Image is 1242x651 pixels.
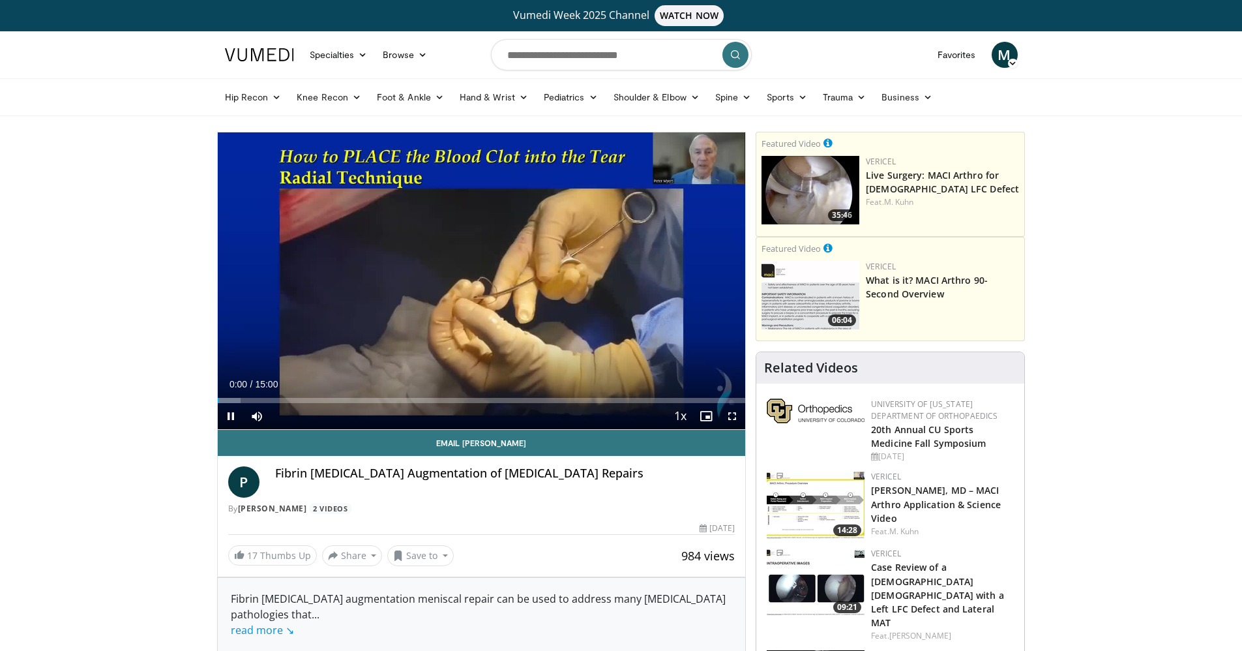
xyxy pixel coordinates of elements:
[255,379,278,389] span: 15:00
[228,503,735,515] div: By
[244,403,270,429] button: Mute
[655,5,724,26] span: WATCH NOW
[247,549,258,562] span: 17
[231,607,319,637] span: ...
[833,524,861,536] span: 14:28
[889,630,951,641] a: [PERSON_NAME]
[228,466,259,498] a: P
[884,196,914,207] a: M. Kuhn
[700,522,735,534] div: [DATE]
[719,403,745,429] button: Fullscreen
[871,451,1014,462] div: [DATE]
[871,630,1014,642] div: Feat.
[761,156,859,224] a: 35:46
[871,471,901,482] a: Vericel
[871,399,998,421] a: University of [US_STATE] Department of Orthopaedics
[764,360,858,376] h4: Related Videos
[309,503,352,514] a: 2 Videos
[491,39,752,70] input: Search topics, interventions
[218,403,244,429] button: Pause
[866,156,896,167] a: Vericel
[871,526,1014,537] div: Feat.
[218,430,746,456] a: Email [PERSON_NAME]
[231,591,733,638] div: Fibrin [MEDICAL_DATA] augmentation meniscal repair can be used to address many [MEDICAL_DATA] pat...
[536,84,606,110] a: Pediatrics
[866,196,1019,208] div: Feat.
[761,138,821,149] small: Featured Video
[369,84,452,110] a: Foot & Ankle
[452,84,536,110] a: Hand & Wrist
[767,471,865,539] a: 14:28
[828,314,856,326] span: 06:04
[229,379,247,389] span: 0:00
[289,84,369,110] a: Knee Recon
[225,48,294,61] img: VuMedi Logo
[761,261,859,329] img: aa6cc8ed-3dbf-4b6a-8d82-4a06f68b6688.150x105_q85_crop-smart_upscale.jpg
[250,379,253,389] span: /
[871,484,1001,524] a: [PERSON_NAME], MD – MACI Arthro Application & Science Video
[228,545,317,566] a: 17 Thumbs Up
[866,261,896,272] a: Vericel
[767,471,865,539] img: 2444198d-1b18-4a77-bb67-3e21827492e5.150x105_q85_crop-smart_upscale.jpg
[218,398,746,403] div: Progress Bar
[375,42,435,68] a: Browse
[387,545,454,566] button: Save to
[302,42,376,68] a: Specialties
[761,243,821,254] small: Featured Video
[238,503,307,514] a: [PERSON_NAME]
[767,548,865,616] img: 7de77933-103b-4dce-a29e-51e92965dfc4.150x105_q85_crop-smart_upscale.jpg
[866,274,988,300] a: What is it? MACI Arthro 90-Second Overview
[930,42,984,68] a: Favorites
[761,261,859,329] a: 06:04
[707,84,759,110] a: Spine
[833,601,861,613] span: 09:21
[992,42,1018,68] a: M
[606,84,707,110] a: Shoulder & Elbow
[218,132,746,430] video-js: Video Player
[871,561,1004,628] a: Case Review of a [DEMOGRAPHIC_DATA] [DEMOGRAPHIC_DATA] with a Left LFC Defect and Lateral MAT
[231,623,294,637] a: read more ↘
[322,545,383,566] button: Share
[767,399,865,423] img: 355603a8-37da-49b6-856f-e00d7e9307d3.png.150x105_q85_autocrop_double_scale_upscale_version-0.2.png
[681,548,735,564] span: 984 views
[667,403,693,429] button: Playback Rate
[889,526,919,537] a: M. Kuhn
[767,548,865,616] a: 09:21
[761,156,859,224] img: eb023345-1e2d-4374-a840-ddbc99f8c97c.150x105_q85_crop-smart_upscale.jpg
[866,169,1019,195] a: Live Surgery: MACI Arthro for [DEMOGRAPHIC_DATA] LFC Defect
[217,84,289,110] a: Hip Recon
[693,403,719,429] button: Enable picture-in-picture mode
[815,84,874,110] a: Trauma
[874,84,940,110] a: Business
[759,84,815,110] a: Sports
[275,466,735,481] h4: Fibrin [MEDICAL_DATA] Augmentation of [MEDICAL_DATA] Repairs
[828,209,856,221] span: 35:46
[871,423,986,449] a: 20th Annual CU Sports Medicine Fall Symposium
[227,5,1016,26] a: Vumedi Week 2025 ChannelWATCH NOW
[871,548,901,559] a: Vericel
